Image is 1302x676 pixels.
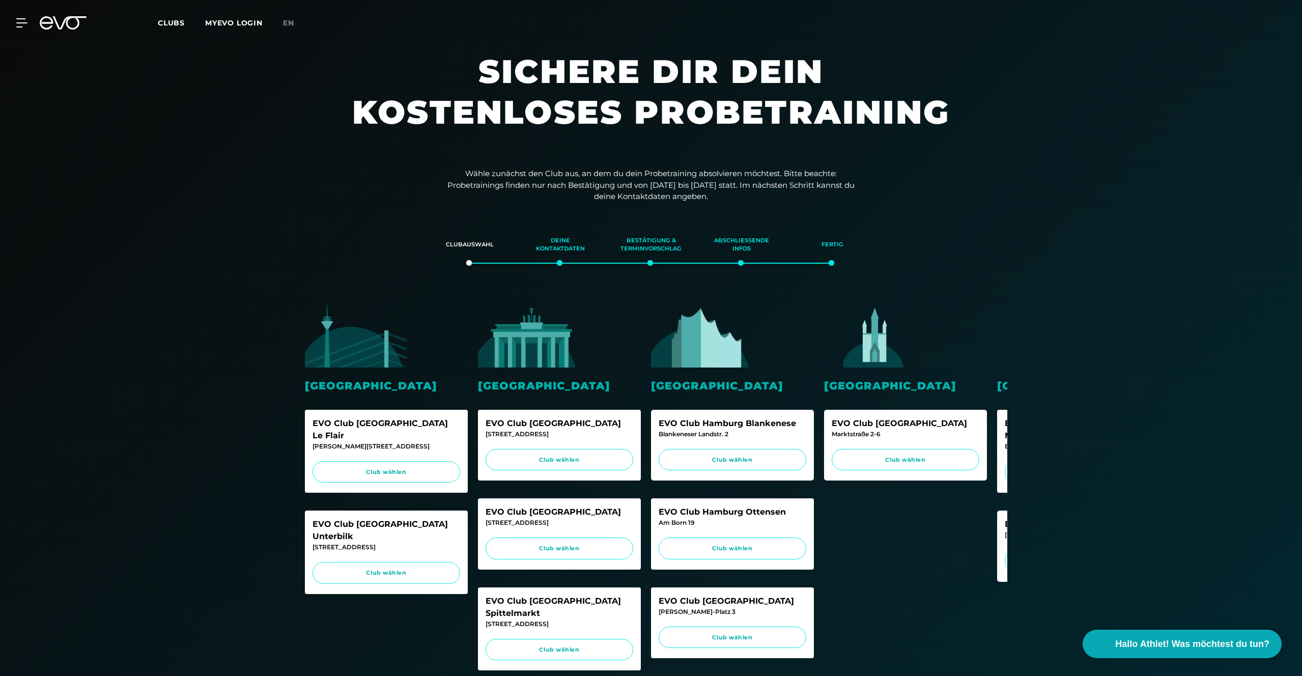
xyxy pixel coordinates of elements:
[1005,530,1152,540] div: [STREET_ADDRESS]
[832,449,979,471] a: Club wählen
[313,543,460,552] div: [STREET_ADDRESS]
[659,430,806,439] div: Blankeneser Landstr. 2
[832,417,979,430] div: EVO Club [GEOGRAPHIC_DATA]
[495,645,624,654] span: Club wählen
[659,506,806,518] div: EVO Club Hamburg Ottensen
[1115,637,1269,651] span: Hallo Athlet! Was möchtest du tun?
[668,456,797,464] span: Club wählen
[659,607,806,616] div: [PERSON_NAME]-Platz 3
[659,538,806,559] a: Club wählen
[346,51,956,153] h1: Sichere dir dein kostenloses Probetraining
[800,231,865,259] div: Fertig
[1005,417,1152,442] div: EVO Club [GEOGRAPHIC_DATA] Maxvorstadt
[305,378,468,393] div: [GEOGRAPHIC_DATA]
[486,619,633,629] div: [STREET_ADDRESS]
[313,461,460,483] a: Club wählen
[478,378,641,393] div: [GEOGRAPHIC_DATA]
[528,231,593,259] div: Deine Kontaktdaten
[158,18,205,27] a: Clubs
[659,595,806,607] div: EVO Club [GEOGRAPHIC_DATA]
[997,304,1099,368] img: evofitness
[322,468,450,476] span: Club wählen
[659,518,806,527] div: Am Born 19
[618,231,684,259] div: Bestätigung & Terminvorschlag
[313,562,460,584] a: Club wählen
[668,544,797,553] span: Club wählen
[1005,518,1152,530] div: EVO Club München Glockenbach
[478,304,580,368] img: evofitness
[283,17,306,29] a: en
[659,417,806,430] div: EVO Club Hamburg Blankenese
[651,378,814,393] div: [GEOGRAPHIC_DATA]
[824,304,926,368] img: evofitness
[709,231,774,259] div: Abschließende Infos
[322,569,450,577] span: Club wählen
[313,442,460,451] div: [PERSON_NAME][STREET_ADDRESS]
[486,518,633,527] div: [STREET_ADDRESS]
[651,304,753,368] img: evofitness
[486,595,633,619] div: EVO Club [GEOGRAPHIC_DATA] Spittelmarkt
[495,544,624,553] span: Club wählen
[486,538,633,559] a: Club wählen
[824,378,987,393] div: [GEOGRAPHIC_DATA]
[305,304,407,368] img: evofitness
[486,506,633,518] div: EVO Club [GEOGRAPHIC_DATA]
[447,168,855,203] p: Wähle zunächst den Club aus, an dem du dein Probetraining absolvieren möchtest. Bitte beachte: Pr...
[668,633,797,642] span: Club wählen
[486,417,633,430] div: EVO Club [GEOGRAPHIC_DATA]
[495,456,624,464] span: Club wählen
[205,18,263,27] a: MYEVO LOGIN
[659,627,806,649] a: Club wählen
[1005,442,1152,451] div: Briennerstr. 55
[437,231,502,259] div: Clubauswahl
[1083,630,1282,658] button: Hallo Athlet! Was möchtest du tun?
[832,430,979,439] div: Marktstraße 2-6
[283,18,294,27] span: en
[313,417,460,442] div: EVO Club [GEOGRAPHIC_DATA] Le Flair
[158,18,185,27] span: Clubs
[313,518,460,543] div: EVO Club [GEOGRAPHIC_DATA] Unterbilk
[841,456,970,464] span: Club wählen
[659,449,806,471] a: Club wählen
[486,430,633,439] div: [STREET_ADDRESS]
[997,378,1160,393] div: [GEOGRAPHIC_DATA]
[486,449,633,471] a: Club wählen
[486,639,633,661] a: Club wählen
